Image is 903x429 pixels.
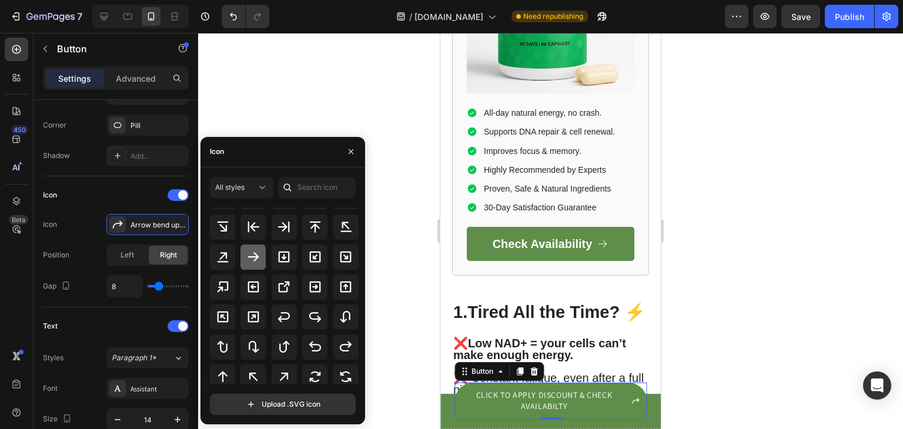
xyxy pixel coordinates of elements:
div: Assistant [131,384,186,394]
input: Auto [107,276,142,297]
button: 7 [5,5,88,28]
span: Save [791,12,811,22]
span: All styles [215,183,245,192]
div: Beta [9,215,28,224]
span: [DOMAIN_NAME] [414,11,483,23]
div: Size [43,411,74,427]
p: Settings [58,72,91,85]
p: Button [57,42,157,56]
span: Right [160,250,177,260]
button: Upload .SVG icon [210,394,356,415]
div: 450 [11,125,28,135]
span: Paragraph 1* [112,353,156,363]
p: Advanced [116,72,156,85]
div: Arrow bend up right bold [131,220,186,230]
button: All styles [210,177,273,198]
div: Styles [43,353,63,363]
div: Undo/Redo [222,5,269,28]
span: / [409,11,412,23]
div: Text [43,321,58,331]
div: Add... [131,151,186,162]
div: Corner [43,120,66,130]
p: 7 [77,9,82,24]
div: Font [43,383,58,394]
span: Need republishing [523,11,583,22]
button: Paragraph 1* [106,347,189,368]
div: Gap [43,279,73,294]
div: Position [43,250,69,260]
iframe: Design area [440,33,661,429]
div: Upload .SVG icon [245,398,320,410]
div: Icon [43,190,57,200]
div: Shadow [43,150,70,161]
div: Icon [43,219,57,230]
div: Publish [835,11,864,23]
button: Save [781,5,820,28]
button: Publish [825,5,874,28]
div: Icon [210,146,224,157]
div: Open Intercom Messenger [863,371,891,400]
input: Search icon [278,177,356,198]
span: Left [121,250,134,260]
div: Pill [131,120,186,131]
